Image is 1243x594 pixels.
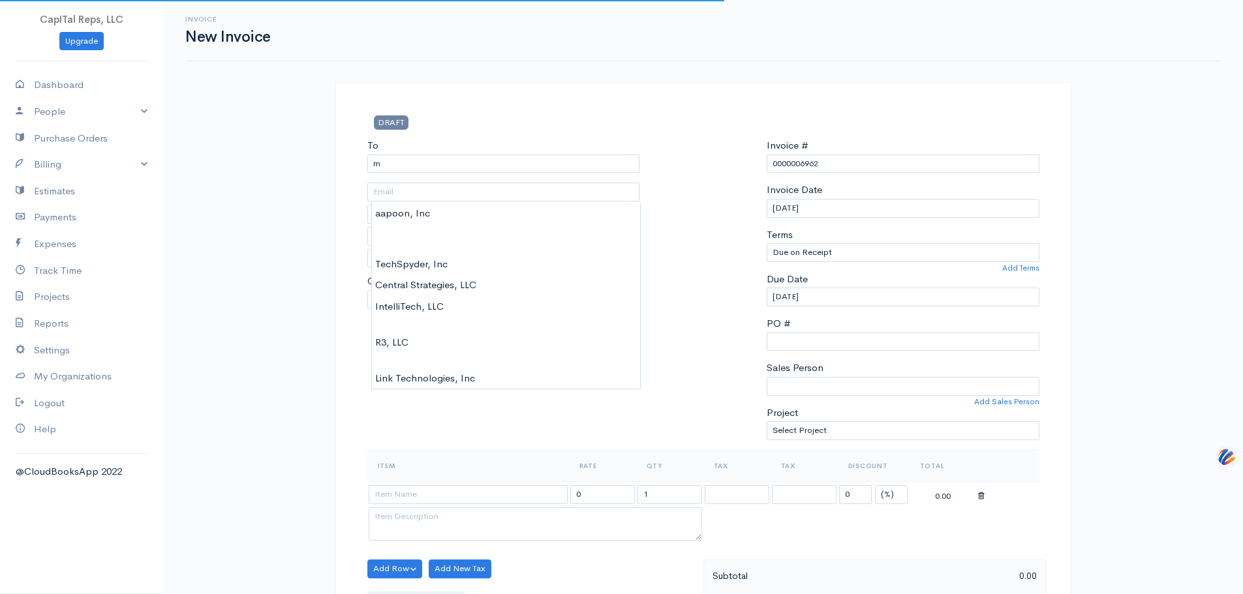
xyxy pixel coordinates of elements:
input: Address [367,205,640,224]
div: Central Strategies, LLC [372,275,640,296]
a: Upgrade [59,32,104,51]
label: Invoice # [767,138,808,153]
input: Item Name [369,485,568,504]
div: 0.00 [874,568,1043,584]
h1: New Invoice [185,29,271,45]
label: To [367,138,378,153]
div: R3, LLC [372,332,640,353]
div: TechSpyder, Inc [372,254,640,275]
label: Due Date [767,272,808,287]
label: Sales Person [767,361,823,376]
label: Invoice Date [767,183,822,198]
a: Add Sales Person [974,396,1039,408]
img: svg+xml;base64,PHN2ZyB3aWR0aD0iNDQiIGhlaWdodD0iNDQiIHZpZXdCb3g9IjAgMCA0NCA0NCIgZmlsbD0ibm9uZSIgeG... [1216,445,1238,469]
div: IntelliTech, LLC [372,296,640,318]
input: City [367,227,504,246]
input: dd-mm-yyyy [767,199,1039,218]
div: @CloudBooksApp 2022 [16,464,147,479]
th: Total [910,450,977,481]
th: Rate [569,450,636,481]
div: Subtotal [706,568,875,584]
th: Item [367,450,569,481]
input: Zip [367,249,504,268]
th: Tax [703,450,771,481]
input: dd-mm-yyyy [767,288,1039,306]
input: Client Name [367,155,640,173]
label: Terms [767,228,793,243]
label: PO # [767,316,791,331]
span: DRAFT [374,115,408,129]
button: Add Row [367,559,423,578]
th: Qty [636,450,703,481]
span: CapITal Reps, LLC [40,13,123,25]
h6: Invoice [185,16,271,23]
div: aapoon, Inc [372,203,640,224]
th: Tax [771,450,838,481]
div: Link Technologies, Inc [372,368,640,389]
input: Email [367,183,640,201]
a: Add Terms [1002,262,1039,274]
div: 0.00 [911,486,975,503]
label: Currency [367,274,407,289]
button: Add New Tax [429,559,491,578]
label: Project [767,406,798,421]
th: Discount [838,450,910,481]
